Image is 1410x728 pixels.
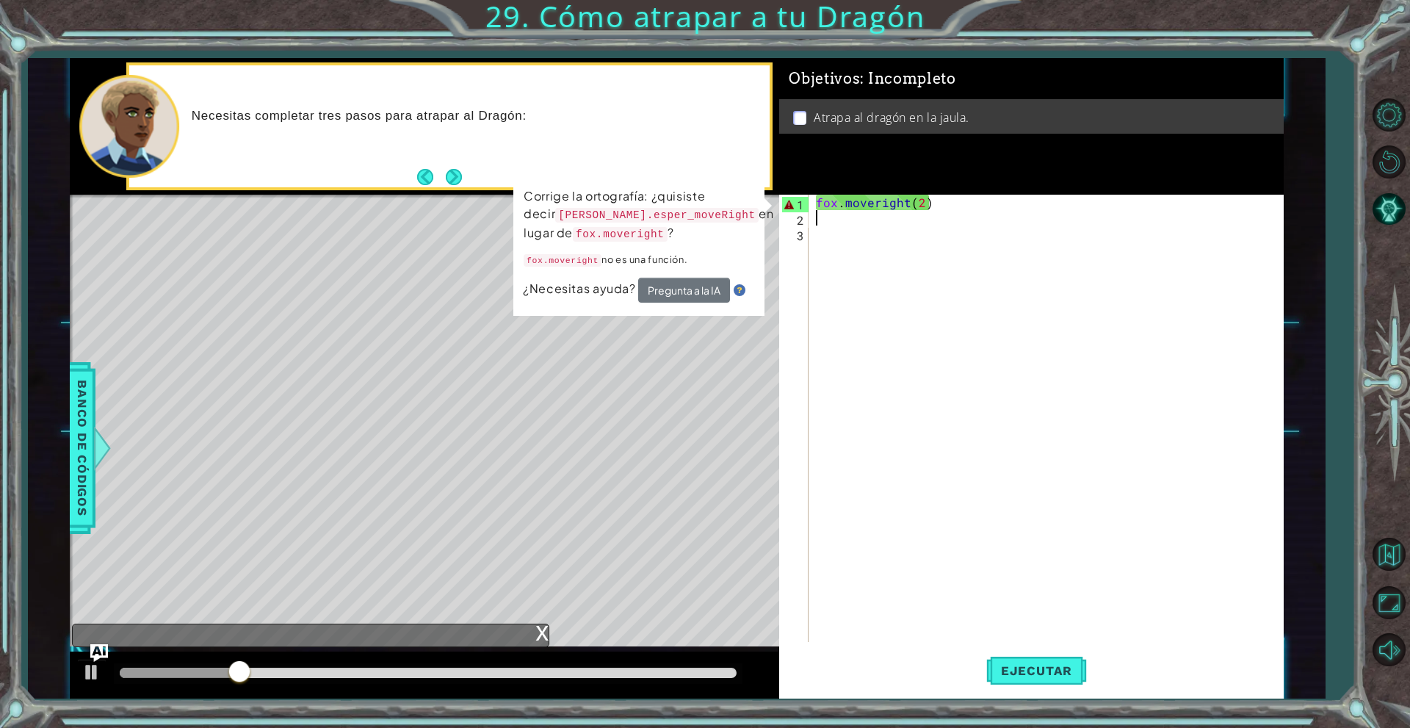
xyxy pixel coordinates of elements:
span: Ejecutar [986,663,1087,678]
button: Shift+Enter: Ejecutar el código. [986,646,1087,696]
code: fox.moveright [573,227,667,242]
button: Reiniciar nivel [1367,140,1410,183]
span: : Incompleto [860,70,955,87]
code: fox.moveright [524,254,601,267]
div: 2 [782,212,809,228]
p: Atrapa al dragón en la jaula. [814,109,969,126]
span: Objetivos [789,70,956,88]
code: [PERSON_NAME].esper_moveRight [555,208,759,223]
div: 1 [782,197,809,212]
button: Pregunta a la IA [638,278,730,303]
button: Pista IA [1367,187,1410,230]
button: Next [446,169,462,185]
button: Maximizar navegador [1367,582,1410,624]
img: Hint [734,284,745,296]
a: Volver al mapa [1367,531,1410,580]
button: Back [417,169,446,185]
div: 3 [782,228,809,243]
span: Banco de códigos [70,372,94,524]
p: Corrige la ortografía: ¿quisiste decir en lugar de ? [524,187,773,243]
button: Ctrl + P: Play [77,659,106,689]
p: no es una función. [524,251,773,270]
p: Necesitas completar tres pasos para atrapar al Dragón: [192,108,759,124]
button: Sonido apagado [1367,629,1410,671]
button: Volver al mapa [1367,533,1410,576]
span: ¿Necesitas ayuda? [523,281,638,296]
div: x [535,624,549,639]
button: Ask AI [90,644,108,662]
button: Opciones de nivel [1367,93,1410,136]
